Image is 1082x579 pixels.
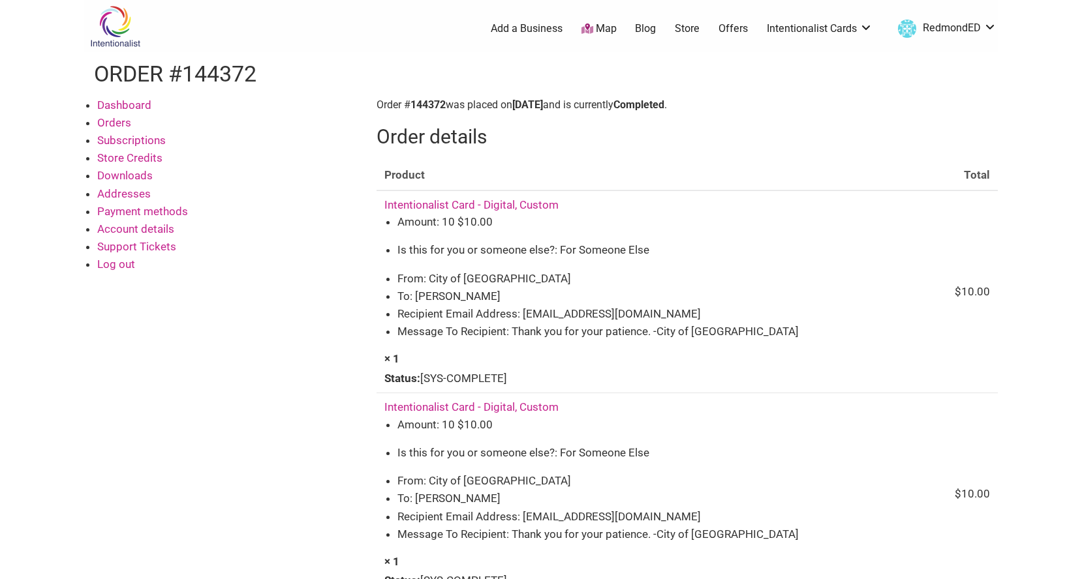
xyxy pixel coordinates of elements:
span: Recipient Email Address: [397,510,520,523]
a: Subscriptions [97,134,166,147]
strong: Status: [384,372,420,385]
span: Thank you for your patience. -City of [GEOGRAPHIC_DATA] [512,527,799,541]
span: From: [397,474,426,487]
span: City of [GEOGRAPHIC_DATA] [429,474,571,487]
bdi: 10.00 [955,285,990,298]
span: From: [397,272,426,285]
span: To: [397,492,412,505]
a: Addresses [97,187,151,200]
img: Intentionalist [84,5,146,48]
strong: × 1 [384,352,399,365]
span: [EMAIL_ADDRESS][DOMAIN_NAME] [523,510,701,523]
span: $ [955,487,961,500]
a: Log out [97,258,135,271]
span: 10 [442,215,455,228]
span: Message To Recipient: [397,325,509,338]
a: Blog [635,22,656,36]
span: $ [457,215,464,228]
a: Add a Business [491,22,563,36]
a: Store Credits [97,151,162,164]
span: For Someone Else [560,243,649,256]
strong: × 1 [384,555,399,568]
span: Is this for you or someone else?: [397,446,557,459]
nav: Account pages [84,96,358,284]
span: [EMAIL_ADDRESS][DOMAIN_NAME] [523,307,701,320]
span: 10 [442,418,455,431]
a: Intentionalist Card - Digital, Custom [384,400,559,413]
a: Payment methods [97,205,188,218]
span: [SYS-COMPLETE] [384,368,816,387]
span: [PERSON_NAME] [415,492,501,505]
a: Store [675,22,700,36]
span: 10.00 [457,215,493,228]
a: Downloads [97,169,153,182]
h1: Order #144372 [94,59,256,90]
th: Product [377,161,824,190]
a: Dashboard [97,98,151,111]
span: Is this for you or someone else?: [397,243,557,256]
span: $ [955,285,961,298]
mark: 144372 [410,98,446,111]
span: $ [457,418,464,431]
span: Amount: [397,215,439,228]
span: 10.00 [457,418,493,431]
a: Intentionalist Card - Digital, Custom [384,198,559,211]
span: City of [GEOGRAPHIC_DATA] [429,272,571,285]
th: Total [824,161,998,190]
p: Order # was placed on and is currently . [377,96,998,113]
span: Message To Recipient: [397,527,509,541]
mark: [DATE] [512,98,543,111]
span: For Someone Else [560,446,649,459]
span: To: [397,289,412,303]
span: Thank you for your patience. -City of [GEOGRAPHIC_DATA] [512,325,799,338]
h2: Order details [377,123,998,151]
span: Amount: [397,418,439,431]
span: Recipient Email Address: [397,307,520,320]
a: RedmondED [891,17,997,40]
a: Offers [719,22,748,36]
a: Orders [97,116,131,129]
a: Intentionalist Cards [767,22,873,36]
mark: Completed [613,98,664,111]
span: [PERSON_NAME] [415,289,501,303]
bdi: 10.00 [955,487,990,500]
a: Map [581,22,617,37]
a: Support Tickets [97,240,176,253]
a: Account details [97,222,174,235]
